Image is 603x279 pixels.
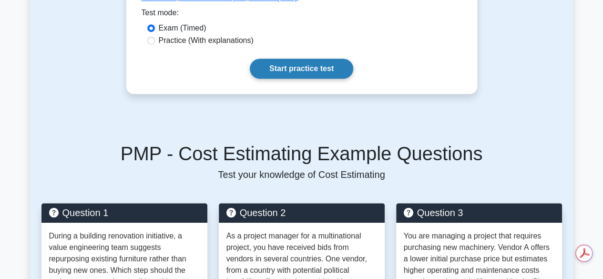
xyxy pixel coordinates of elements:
div: Test mode: [142,7,462,22]
label: Practice (With explanations) [159,35,254,46]
h5: Question 1 [49,207,200,218]
h5: PMP - Cost Estimating Example Questions [41,142,562,165]
p: Test your knowledge of Cost Estimating [41,169,562,180]
a: Start practice test [250,59,353,79]
label: Exam (Timed) [159,22,206,34]
h5: Question 2 [226,207,377,218]
h5: Question 3 [404,207,554,218]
